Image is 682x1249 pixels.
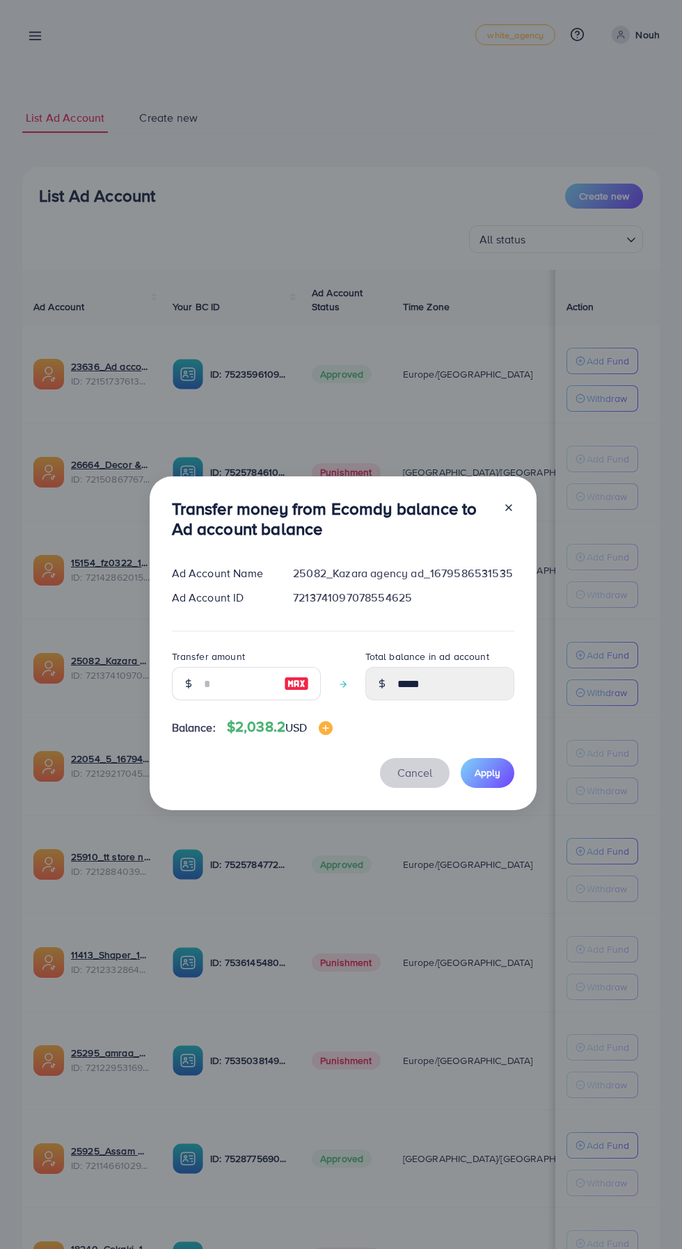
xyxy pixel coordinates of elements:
span: Balance: [172,720,216,736]
h4: $2,038.2 [227,718,333,736]
div: Ad Account ID [161,590,283,606]
div: 7213741097078554625 [282,590,525,606]
div: Ad Account Name [161,565,283,581]
div: 25082_Kazara agency ad_1679586531535 [282,565,525,581]
label: Transfer amount [172,650,245,663]
img: image [284,675,309,692]
span: USD [285,720,307,735]
img: image [319,721,333,735]
label: Total balance in ad account [365,650,489,663]
h3: Transfer money from Ecomdy balance to Ad account balance [172,499,492,539]
span: Cancel [397,765,432,780]
span: Apply [475,766,500,780]
button: Apply [461,758,514,788]
button: Cancel [380,758,450,788]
